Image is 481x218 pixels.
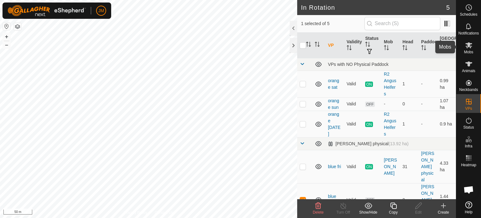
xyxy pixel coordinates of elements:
div: Open chat [459,180,478,199]
td: Valid [344,71,363,97]
a: [PERSON_NAME] physical [421,184,434,215]
div: Create [431,210,456,215]
p-sorticon: Activate to sort [440,49,445,54]
a: blue sat [328,194,336,205]
td: Valid [344,183,363,216]
span: Status [463,125,474,129]
input: Search (S) [365,17,440,30]
a: Privacy Policy [124,210,147,215]
td: - [419,71,437,97]
span: ON [365,122,373,127]
td: Valid [344,150,363,183]
span: OFF [365,102,375,107]
td: - [419,111,437,137]
div: Turn Off [331,210,356,215]
p-sorticon: Activate to sort [315,43,320,48]
span: Mobs [464,50,473,54]
a: Contact Us [155,210,173,215]
th: Validity [344,33,363,58]
td: 0 [400,183,419,216]
span: 1 selected of 5 [301,20,364,27]
button: Reset Map [3,23,10,30]
span: Delete [313,210,324,215]
p-sorticon: Activate to sort [421,46,426,51]
span: JM [98,8,104,14]
span: Neckbands [459,88,478,92]
div: [PERSON_NAME] [384,157,398,177]
a: orange [DATE] [328,112,340,136]
th: Paddock [419,33,437,58]
span: Help [465,210,473,214]
div: Show/Hide [356,210,381,215]
a: orange sun [328,98,339,110]
span: Schedules [460,13,477,16]
td: 0.9 ha [437,111,456,137]
span: VPs [465,107,472,110]
h2: In Rotation [301,4,446,11]
td: 1 [400,71,419,97]
div: Copy [381,210,406,215]
p-sorticon: Activate to sort [402,46,407,51]
p-sorticon: Activate to sort [365,43,370,48]
th: VP [325,33,344,58]
td: 31 [400,150,419,183]
td: 4.33 ha [437,150,456,183]
button: Map Layers [14,23,21,30]
div: - [384,197,398,203]
td: 0 [400,97,419,111]
span: Infra [465,144,472,148]
span: Animals [462,69,475,73]
a: blue fri [328,164,341,169]
a: Help [456,199,481,216]
div: [PERSON_NAME] physical [328,141,408,146]
span: 5 [446,3,450,12]
p-sorticon: Activate to sort [306,43,311,48]
div: VPs with NO Physical Paddock [328,62,453,67]
span: Notifications [458,31,479,35]
span: ON [365,164,373,169]
td: 1.07 ha [437,97,456,111]
th: Head [400,33,419,58]
td: - [419,97,437,111]
button: – [3,41,10,49]
div: - [384,101,398,107]
td: Valid [344,97,363,111]
span: ON [365,82,373,87]
th: Mob [381,33,400,58]
td: Valid [344,111,363,137]
span: OFF [365,197,375,203]
th: Status [363,33,381,58]
a: [PERSON_NAME] physical [421,151,434,182]
td: 0.99 ha [437,71,456,97]
th: [GEOGRAPHIC_DATA] Area [437,33,456,58]
span: Heatmap [461,163,476,167]
div: Edit [406,210,431,215]
p-sorticon: Activate to sort [347,46,352,51]
div: R2 Angus Heifers [384,111,398,137]
td: 1.44 ha [437,183,456,216]
td: 1 [400,111,419,137]
img: Gallagher Logo [8,5,86,16]
div: R2 Angus Heifers [384,71,398,97]
p-sorticon: Activate to sort [384,46,389,51]
span: (13.92 ha) [389,141,409,146]
button: + [3,33,10,40]
a: orange sat [328,78,339,90]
